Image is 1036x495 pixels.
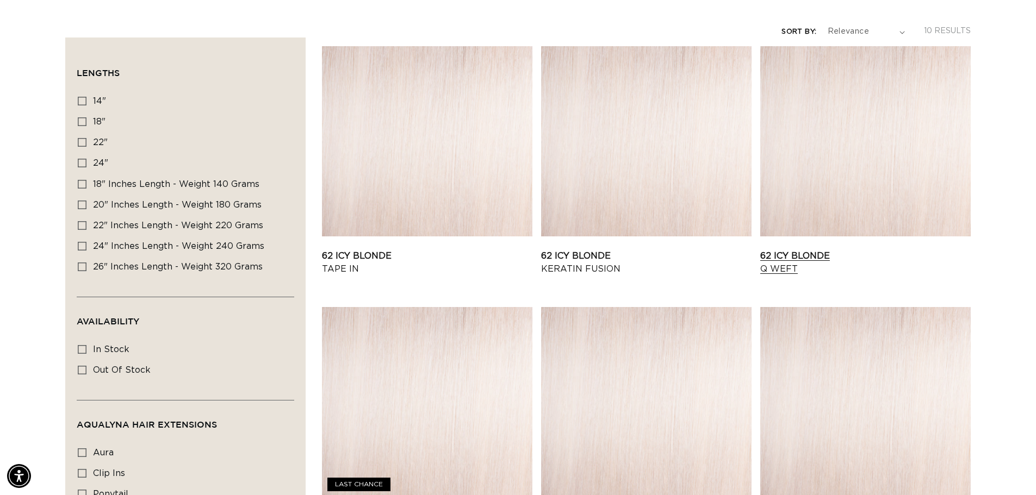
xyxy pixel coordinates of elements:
summary: Lengths (0 selected) [77,49,294,88]
span: clip ins [93,469,125,478]
span: 10 results [924,27,971,35]
span: In stock [93,345,129,354]
iframe: Chat Widget [982,443,1036,495]
span: 20" Inches length - Weight 180 grams [93,200,262,209]
a: 62 Icy Blonde Q Weft [760,249,971,275]
a: 62 Icy Blonde Tape In [322,249,532,275]
span: 22" [93,138,108,147]
span: 24" Inches length - Weight 240 grams [93,242,264,250]
span: Lengths [77,68,120,78]
span: 22" Inches length - Weight 220 grams [93,221,263,230]
span: AquaLyna Hair Extensions [77,419,217,429]
span: 18" Inches length - Weight 140 grams [93,180,259,189]
summary: AquaLyna Hair Extensions (0 selected) [77,400,294,440]
span: 26" Inches length - Weight 320 grams [93,262,263,271]
span: aura [93,448,114,457]
span: 18" [93,117,106,126]
span: 24" [93,159,108,167]
summary: Availability (0 selected) [77,297,294,336]
div: Accessibility Menu [7,464,31,488]
a: 62 Icy Blonde Keratin Fusion [541,249,752,275]
span: Availability [77,316,139,326]
label: Sort by: [781,28,816,35]
span: Out of stock [93,366,151,374]
span: 14" [93,97,106,105]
